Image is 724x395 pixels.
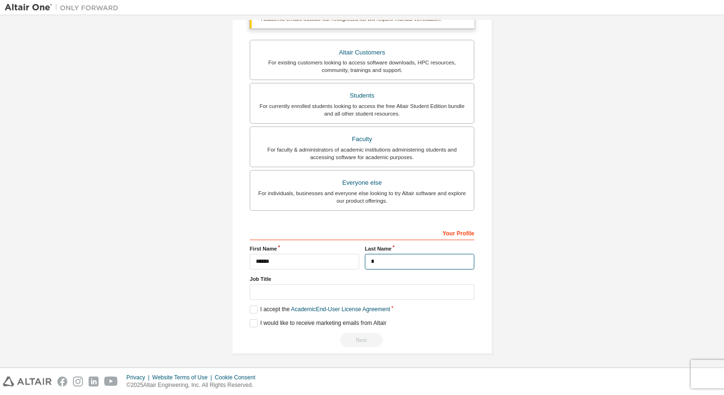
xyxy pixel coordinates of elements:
label: I accept the [250,305,390,314]
p: © 2025 Altair Engineering, Inc. All Rights Reserved. [127,381,261,389]
label: First Name [250,245,359,252]
label: Last Name [365,245,474,252]
a: Academic End-User License Agreement [291,306,390,313]
div: Altair Customers [256,46,468,59]
div: Cookie Consent [215,374,261,381]
div: For faculty & administrators of academic institutions administering students and accessing softwa... [256,146,468,161]
div: Faculty [256,133,468,146]
img: linkedin.svg [89,377,99,386]
img: Altair One [5,3,123,12]
div: For currently enrolled students looking to access the free Altair Student Edition bundle and all ... [256,102,468,117]
div: Everyone else [256,176,468,189]
div: Your Profile [250,225,474,240]
label: I would like to receive marketing emails from Altair [250,319,386,327]
img: youtube.svg [104,377,118,386]
label: Job Title [250,275,474,283]
img: instagram.svg [73,377,83,386]
div: For individuals, businesses and everyone else looking to try Altair software and explore our prod... [256,189,468,205]
div: Privacy [127,374,152,381]
div: Read and acccept EULA to continue [250,333,474,347]
div: For existing customers looking to access software downloads, HPC resources, community, trainings ... [256,59,468,74]
img: facebook.svg [57,377,67,386]
div: Students [256,89,468,102]
img: altair_logo.svg [3,377,52,386]
div: Website Terms of Use [152,374,215,381]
